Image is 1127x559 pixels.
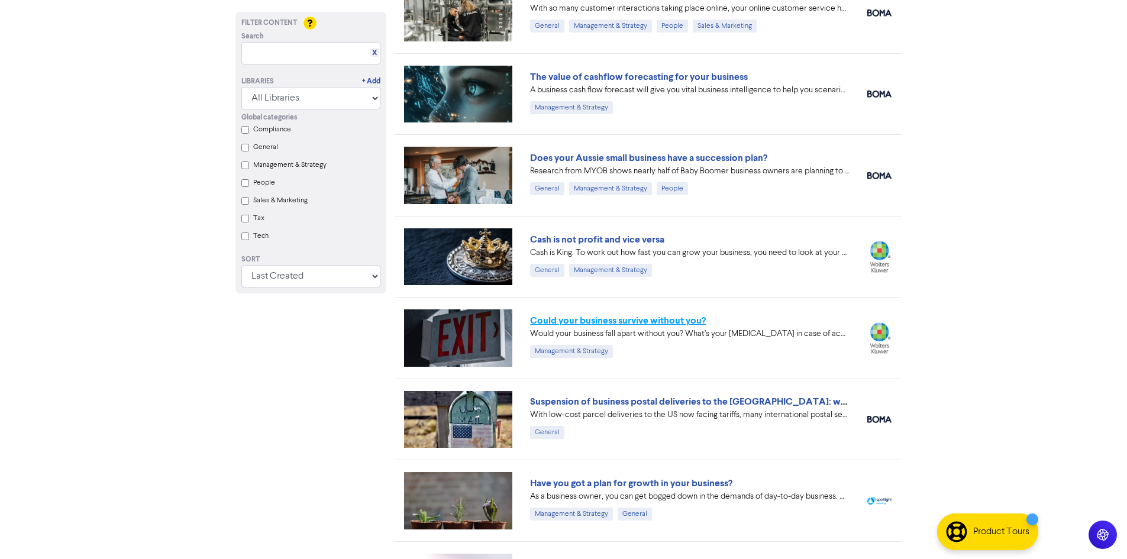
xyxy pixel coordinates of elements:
[569,20,652,33] div: Management & Strategy
[867,497,892,505] img: spotlight
[693,20,757,33] div: Sales & Marketing
[530,165,850,177] div: Research from MYOB shows nearly half of Baby Boomer business owners are planning to exit in the n...
[362,76,380,87] a: + Add
[253,213,264,224] label: Tax
[867,172,892,179] img: boma
[530,328,850,340] div: Would your business fall apart without you? What’s your Plan B in case of accident, illness, or j...
[530,490,850,503] div: As a business owner, you can get bogged down in the demands of day-to-day business. We can help b...
[530,345,613,358] div: Management & Strategy
[530,264,564,277] div: General
[530,20,564,33] div: General
[241,254,380,265] div: Sort
[530,396,947,408] a: Suspension of business postal deliveries to the [GEOGRAPHIC_DATA]: what options do you have?
[253,142,278,153] label: General
[867,241,892,272] img: wolterskluwer
[569,264,652,277] div: Management & Strategy
[867,9,892,17] img: boma
[1068,502,1127,559] iframe: Chat Widget
[530,152,767,164] a: Does your Aussie small business have a succession plan?
[530,2,850,15] div: With so many customer interactions taking place online, your online customer service has to be fi...
[241,112,380,123] div: Global categories
[530,234,664,245] a: Cash is not profit and vice versa
[241,31,264,42] span: Search
[867,416,892,423] img: boma
[867,91,892,98] img: boma_accounting
[657,20,688,33] div: People
[530,247,850,259] div: Cash is King. To work out how fast you can grow your business, you need to look at your projected...
[530,409,850,421] div: With low-cost parcel deliveries to the US now facing tariffs, many international postal services ...
[253,124,291,135] label: Compliance
[372,49,377,57] a: X
[530,101,613,114] div: Management & Strategy
[253,195,308,206] label: Sales & Marketing
[867,322,892,354] img: wolterskluwer
[253,160,327,170] label: Management & Strategy
[618,508,652,521] div: General
[530,477,732,489] a: Have you got a plan for growth in your business?
[530,84,850,96] div: A business cash flow forecast will give you vital business intelligence to help you scenario-plan...
[253,177,275,188] label: People
[530,508,613,521] div: Management & Strategy
[530,71,748,83] a: The value of cashflow forecasting for your business
[530,426,564,439] div: General
[241,18,380,28] div: Filter Content
[657,182,688,195] div: People
[530,315,706,327] a: Could your business survive without you?
[530,182,564,195] div: General
[253,231,269,241] label: Tech
[569,182,652,195] div: Management & Strategy
[241,76,274,87] div: Libraries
